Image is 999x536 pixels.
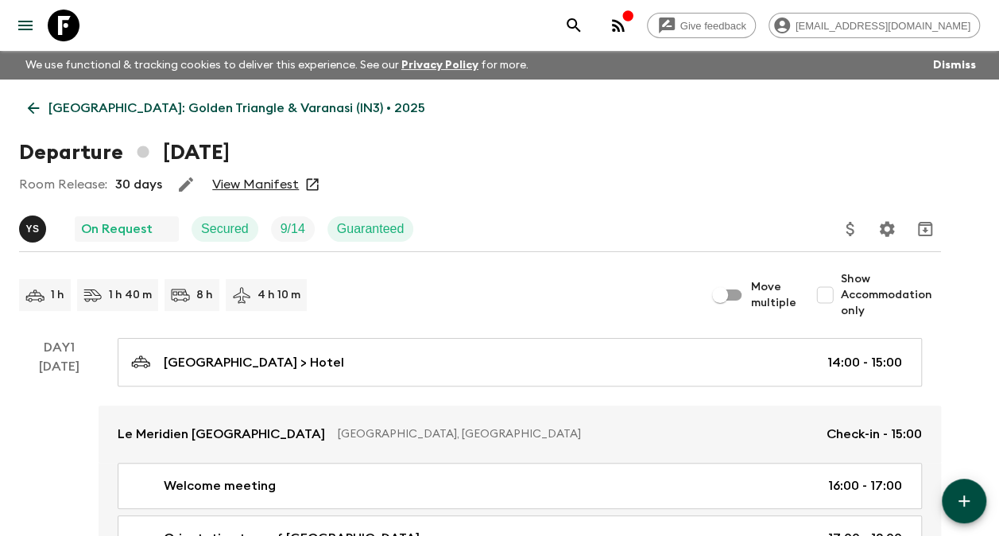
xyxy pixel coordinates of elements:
[338,426,814,442] p: [GEOGRAPHIC_DATA], [GEOGRAPHIC_DATA]
[10,10,41,41] button: menu
[164,476,276,495] p: Welcome meeting
[827,425,922,444] p: Check-in - 15:00
[196,287,213,303] p: 8 h
[19,51,535,80] p: We use functional & tracking cookies to deliver this experience. See our for more.
[118,463,922,509] a: Welcome meeting16:00 - 17:00
[909,213,941,245] button: Archive (Completed, Cancelled or Unsynced Departures only)
[647,13,756,38] a: Give feedback
[19,92,434,124] a: [GEOGRAPHIC_DATA]: Golden Triangle & Varanasi (IN3) • 2025
[118,425,325,444] p: Le Meridien [GEOGRAPHIC_DATA]
[769,13,980,38] div: [EMAIL_ADDRESS][DOMAIN_NAME]
[271,216,315,242] div: Trip Fill
[871,213,903,245] button: Settings
[841,271,941,319] span: Show Accommodation only
[672,20,755,32] span: Give feedback
[558,10,590,41] button: search adventures
[281,219,305,239] p: 9 / 14
[25,223,39,235] p: Y S
[19,338,99,357] p: Day 1
[401,60,478,71] a: Privacy Policy
[212,177,299,192] a: View Manifest
[834,213,866,245] button: Update Price, Early Bird Discount and Costs
[19,220,49,233] span: Yashvardhan Singh Shekhawat
[99,406,941,463] a: Le Meridien [GEOGRAPHIC_DATA][GEOGRAPHIC_DATA], [GEOGRAPHIC_DATA]Check-in - 15:00
[201,219,249,239] p: Secured
[828,476,902,495] p: 16:00 - 17:00
[19,216,49,243] button: YS
[19,137,230,169] h1: Departure [DATE]
[787,20,979,32] span: [EMAIL_ADDRESS][DOMAIN_NAME]
[337,219,405,239] p: Guaranteed
[115,175,162,194] p: 30 days
[929,54,980,76] button: Dismiss
[751,279,796,311] span: Move multiple
[109,287,152,303] p: 1 h 40 m
[192,216,258,242] div: Secured
[81,219,153,239] p: On Request
[827,353,902,372] p: 14:00 - 15:00
[118,338,922,386] a: [GEOGRAPHIC_DATA] > Hotel14:00 - 15:00
[257,287,300,303] p: 4 h 10 m
[48,99,425,118] p: [GEOGRAPHIC_DATA]: Golden Triangle & Varanasi (IN3) • 2025
[164,353,344,372] p: [GEOGRAPHIC_DATA] > Hotel
[19,175,107,194] p: Room Release:
[51,287,64,303] p: 1 h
